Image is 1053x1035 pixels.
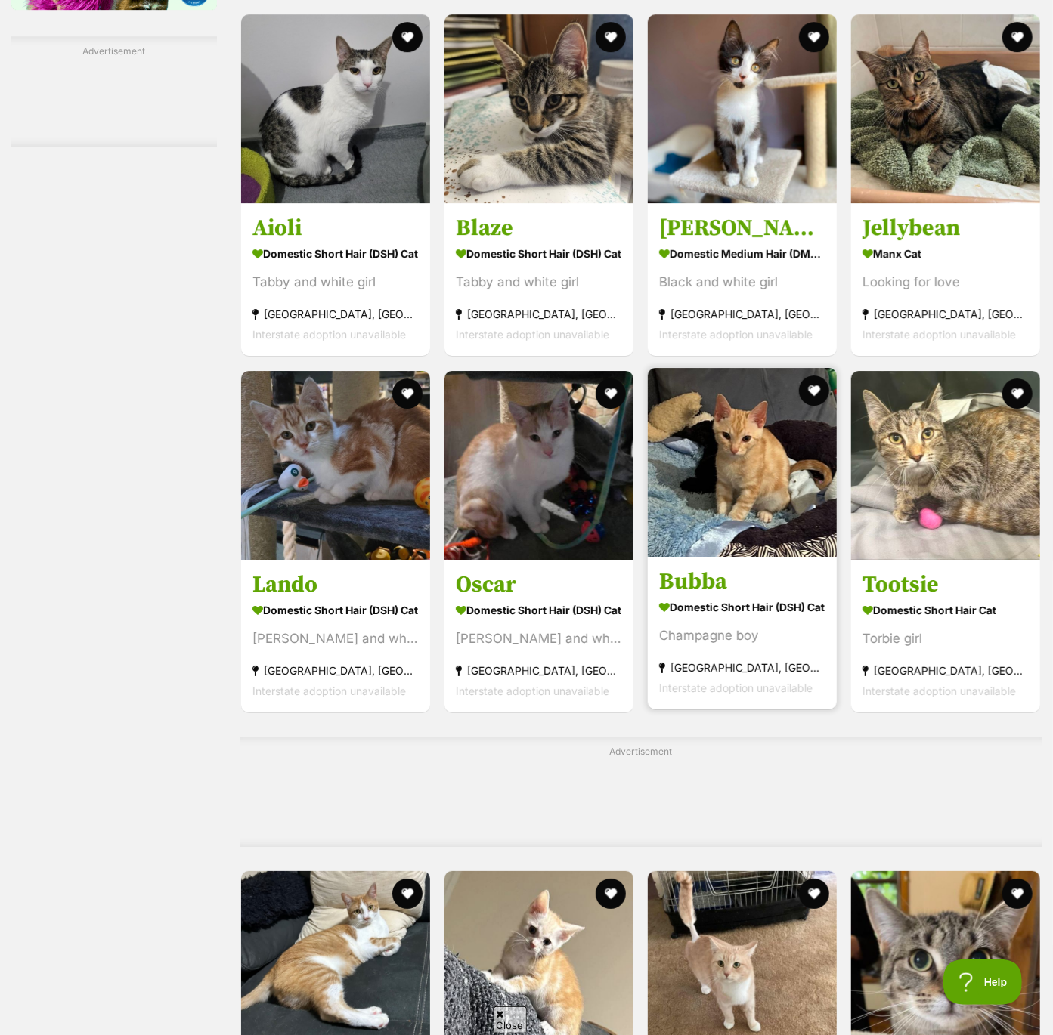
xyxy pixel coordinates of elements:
div: Torbie girl [863,629,1029,649]
div: [PERSON_NAME] and white boy [456,629,622,649]
span: Interstate adoption unavailable [456,684,609,697]
img: Tootsie - Domestic Short Hair Cat [851,371,1040,560]
div: Tabby and white girl [456,273,622,293]
a: Aioli Domestic Short Hair (DSH) Cat Tabby and white girl [GEOGRAPHIC_DATA], [GEOGRAPHIC_DATA] Int... [241,203,430,357]
div: Tabby and white girl [252,273,419,293]
h3: [PERSON_NAME] [659,215,825,243]
button: favourite [799,375,829,406]
button: favourite [596,22,626,52]
strong: [GEOGRAPHIC_DATA], [GEOGRAPHIC_DATA] [863,660,1029,681]
a: Lando Domestic Short Hair (DSH) Cat [PERSON_NAME] and white boy [GEOGRAPHIC_DATA], [GEOGRAPHIC_DA... [241,559,430,712]
button: favourite [392,378,423,409]
img: Gracie - Domestic Medium Hair (DMH) Cat [648,14,837,203]
img: Blaze - Domestic Short Hair (DSH) Cat [444,14,633,203]
h3: Tootsie [863,570,1029,599]
strong: [GEOGRAPHIC_DATA], [GEOGRAPHIC_DATA] [252,660,419,681]
strong: Domestic Short Hair Cat [863,599,1029,621]
strong: Manx Cat [863,243,1029,265]
span: Close [494,1006,527,1033]
button: favourite [1002,378,1033,409]
a: Bubba Domestic Short Hair (DSH) Cat Champagne boy [GEOGRAPHIC_DATA], [GEOGRAPHIC_DATA] Interstate... [648,556,837,709]
div: Advertisement [11,36,217,147]
button: favourite [1002,22,1033,52]
span: Interstate adoption unavailable [863,684,1016,697]
strong: [GEOGRAPHIC_DATA], [GEOGRAPHIC_DATA] [456,304,622,325]
strong: Domestic Short Hair (DSH) Cat [456,243,622,265]
h3: Jellybean [863,215,1029,243]
img: Aioli - Domestic Short Hair (DSH) Cat [241,14,430,203]
div: [PERSON_NAME] and white boy [252,629,419,649]
div: Looking for love [863,273,1029,293]
button: favourite [392,22,423,52]
a: Blaze Domestic Short Hair (DSH) Cat Tabby and white girl [GEOGRAPHIC_DATA], [GEOGRAPHIC_DATA] Int... [444,203,633,357]
strong: [GEOGRAPHIC_DATA], [GEOGRAPHIC_DATA] [863,304,1029,325]
button: favourite [799,879,829,909]
strong: [GEOGRAPHIC_DATA], [GEOGRAPHIC_DATA] [456,660,622,681]
iframe: Help Scout Beacon - Open [943,959,1023,1005]
div: Black and white girl [659,273,825,293]
a: Oscar Domestic Short Hair (DSH) Cat [PERSON_NAME] and white boy [GEOGRAPHIC_DATA], [GEOGRAPHIC_DA... [444,559,633,712]
strong: [GEOGRAPHIC_DATA], [GEOGRAPHIC_DATA] [659,304,825,325]
a: Tootsie Domestic Short Hair Cat Torbie girl [GEOGRAPHIC_DATA], [GEOGRAPHIC_DATA] Interstate adopt... [851,559,1040,712]
span: Interstate adoption unavailable [252,684,406,697]
a: Jellybean Manx Cat Looking for love [GEOGRAPHIC_DATA], [GEOGRAPHIC_DATA] Interstate adoption unav... [851,203,1040,357]
h3: Lando [252,570,419,599]
img: Bubba - Domestic Short Hair (DSH) Cat [648,368,837,557]
h3: Bubba [659,567,825,596]
strong: Domestic Short Hair (DSH) Cat [252,243,419,265]
button: favourite [392,879,423,909]
button: favourite [1002,879,1033,909]
button: favourite [596,879,626,909]
strong: Domestic Short Hair (DSH) Cat [659,596,825,618]
strong: Domestic Medium Hair (DMH) Cat [659,243,825,265]
button: favourite [799,22,829,52]
span: Interstate adoption unavailable [252,329,406,341]
div: Advertisement [240,737,1042,847]
span: Interstate adoption unavailable [863,329,1016,341]
strong: [GEOGRAPHIC_DATA], [GEOGRAPHIC_DATA] [659,657,825,678]
h3: Blaze [456,215,622,243]
strong: [GEOGRAPHIC_DATA], [GEOGRAPHIC_DATA] [252,304,419,325]
span: Interstate adoption unavailable [659,329,813,341]
button: favourite [596,378,626,409]
span: Interstate adoption unavailable [659,681,813,694]
strong: Domestic Short Hair (DSH) Cat [456,599,622,621]
img: Jellybean - Manx Cat [851,14,1040,203]
img: Lando - Domestic Short Hair (DSH) Cat [241,371,430,560]
span: Interstate adoption unavailable [456,329,609,341]
strong: Domestic Short Hair (DSH) Cat [252,599,419,621]
h3: Aioli [252,215,419,243]
a: [PERSON_NAME] Domestic Medium Hair (DMH) Cat Black and white girl [GEOGRAPHIC_DATA], [GEOGRAPHIC_... [648,203,837,357]
div: Champagne boy [659,626,825,646]
img: Oscar - Domestic Short Hair (DSH) Cat [444,371,633,560]
h3: Oscar [456,570,622,599]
